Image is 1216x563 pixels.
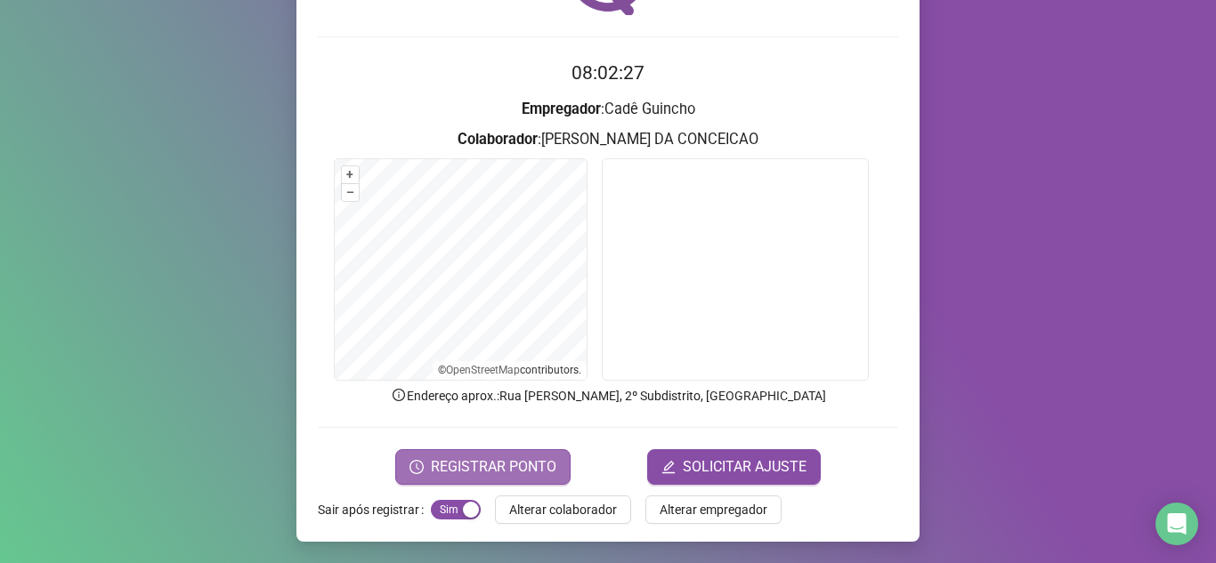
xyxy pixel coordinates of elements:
[318,128,898,151] h3: : [PERSON_NAME] DA CONCEICAO
[572,62,644,84] time: 08:02:27
[391,387,407,403] span: info-circle
[458,131,538,148] strong: Colaborador
[431,456,556,478] span: REGISTRAR PONTO
[660,500,767,519] span: Alterar empregador
[645,495,782,524] button: Alterar empregador
[446,364,520,376] a: OpenStreetMap
[1155,503,1198,545] div: Open Intercom Messenger
[318,495,431,524] label: Sair após registrar
[522,101,601,117] strong: Empregador
[509,500,617,519] span: Alterar colaborador
[395,449,571,485] button: REGISTRAR PONTO
[409,460,424,474] span: clock-circle
[647,449,821,485] button: editSOLICITAR AJUSTE
[318,98,898,121] h3: : Cadê Guincho
[683,456,807,478] span: SOLICITAR AJUSTE
[342,166,359,183] button: +
[495,495,631,524] button: Alterar colaborador
[342,184,359,201] button: –
[318,386,898,406] p: Endereço aprox. : Rua [PERSON_NAME], 2º Subdistrito, [GEOGRAPHIC_DATA]
[661,460,676,474] span: edit
[438,364,581,376] li: © contributors.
